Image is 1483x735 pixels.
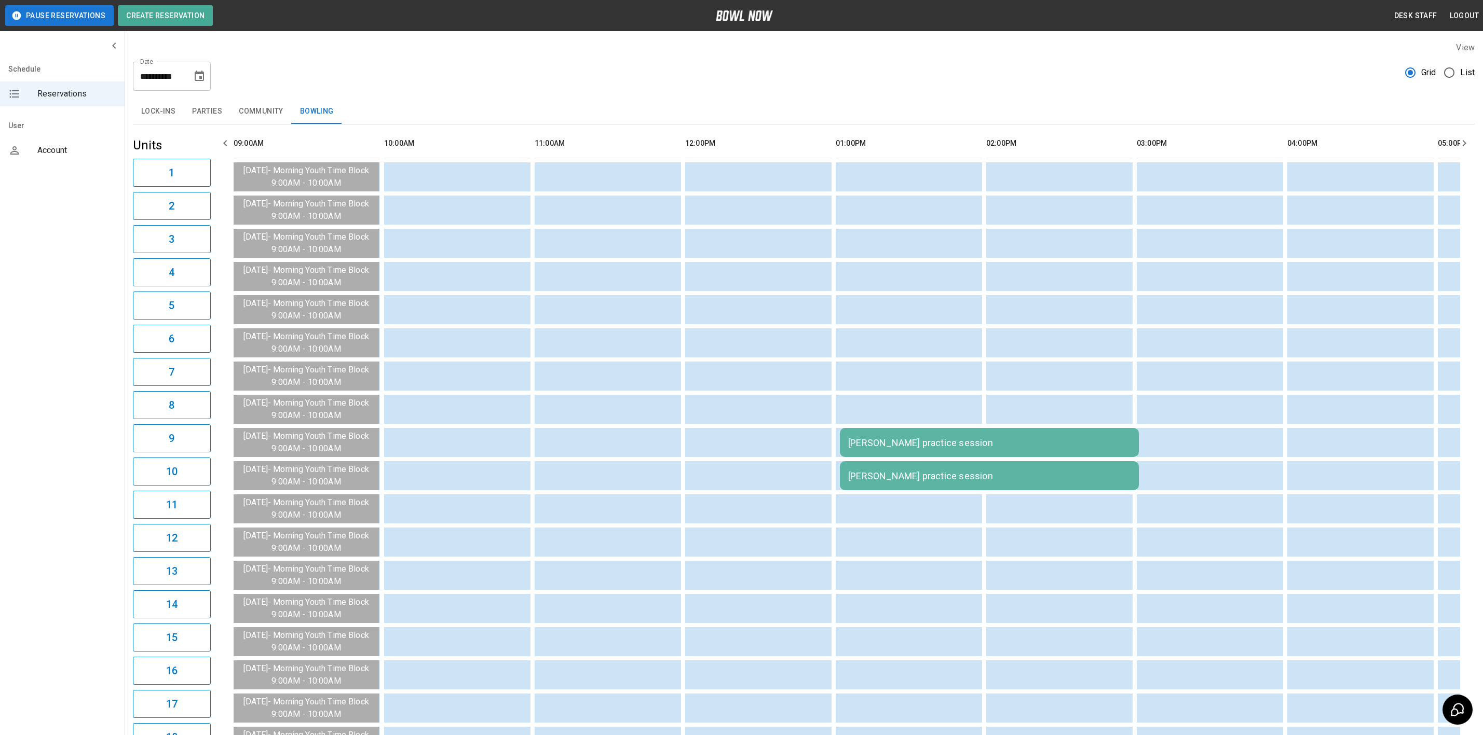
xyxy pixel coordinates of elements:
[189,66,210,87] button: Choose date, selected date is Aug 23, 2025
[848,437,1131,448] div: [PERSON_NAME] practice session
[133,258,211,286] button: 4
[169,330,174,347] h6: 6
[37,88,116,100] span: Reservations
[166,563,178,579] h6: 13
[133,657,211,685] button: 16
[166,463,178,480] h6: 10
[133,457,211,486] button: 10
[133,590,211,618] button: 14
[169,297,174,314] h6: 5
[133,491,211,519] button: 11
[133,325,211,353] button: 6
[133,358,211,386] button: 7
[230,99,292,124] button: Community
[169,430,174,447] h6: 9
[133,99,1475,124] div: inventory tabs
[384,129,530,158] th: 10:00AM
[37,144,116,157] span: Account
[133,99,184,124] button: Lock-ins
[169,198,174,214] h6: 2
[118,5,213,26] button: Create Reservation
[166,496,178,513] h6: 11
[1456,43,1475,52] label: View
[1390,6,1441,25] button: Desk Staff
[166,596,178,613] h6: 14
[1421,66,1436,79] span: Grid
[535,129,681,158] th: 11:00AM
[292,99,342,124] button: Bowling
[133,524,211,552] button: 12
[133,225,211,253] button: 3
[169,364,174,380] h6: 7
[133,690,211,718] button: 17
[133,623,211,651] button: 15
[716,10,773,21] img: logo
[133,159,211,187] button: 1
[685,129,832,158] th: 12:00PM
[848,470,1131,481] div: [PERSON_NAME] practice session
[166,629,178,646] h6: 15
[133,192,211,220] button: 2
[166,530,178,546] h6: 12
[169,164,174,181] h6: 1
[169,231,174,247] h6: 3
[133,557,211,585] button: 13
[234,129,380,158] th: 09:00AM
[166,696,178,712] h6: 17
[133,292,211,320] button: 5
[133,137,211,154] h5: Units
[184,99,230,124] button: Parties
[169,397,174,413] h6: 8
[169,264,174,281] h6: 4
[133,424,211,452] button: 9
[5,5,114,26] button: Pause Reservations
[1460,66,1475,79] span: List
[133,391,211,419] button: 8
[166,662,178,679] h6: 16
[1446,6,1483,25] button: Logout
